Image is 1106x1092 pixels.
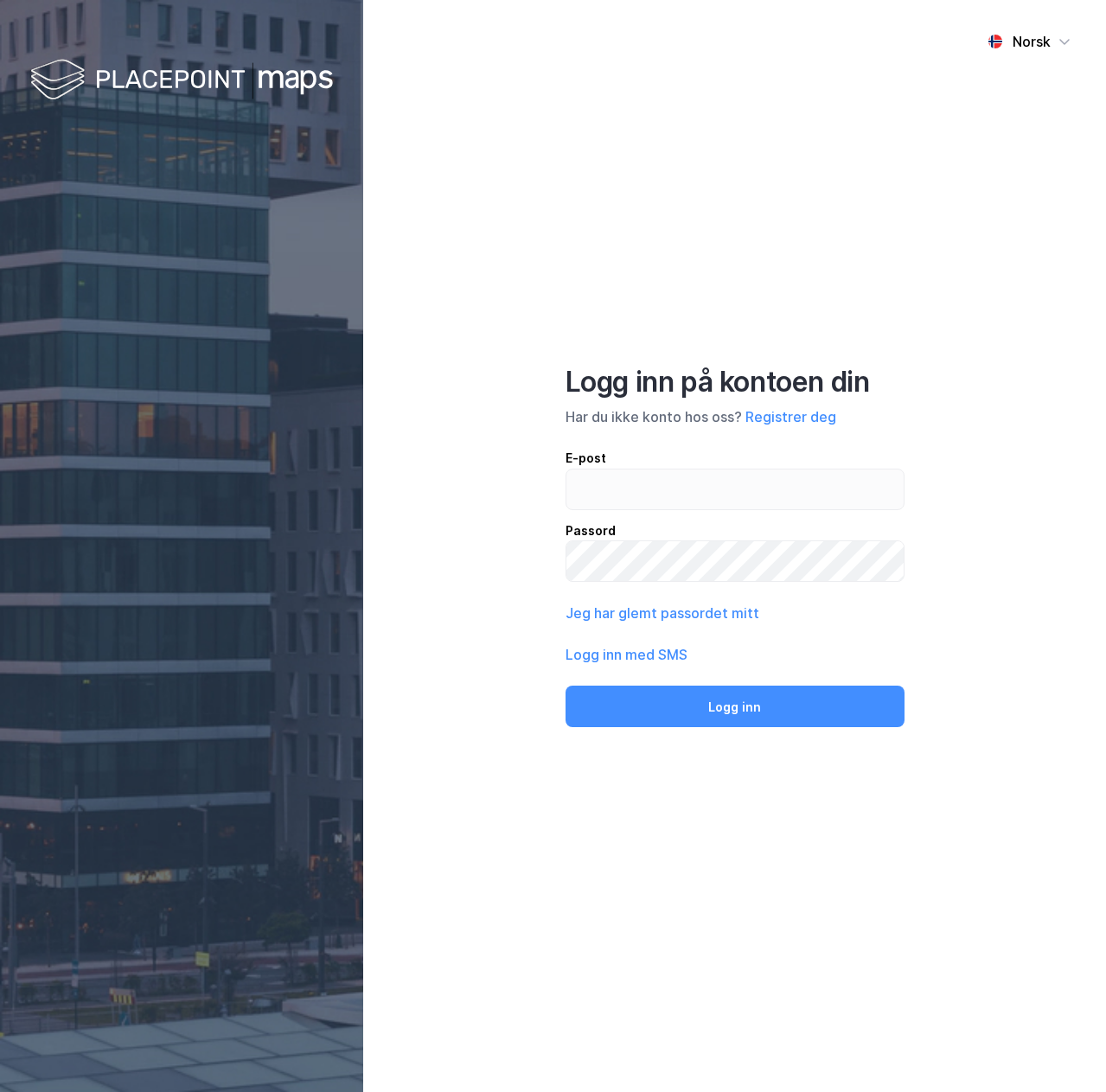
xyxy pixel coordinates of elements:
[30,55,333,106] img: logo-white.f07954bde2210d2a523dddb988cd2aa7.svg
[566,365,905,399] div: Logg inn på kontoen din
[745,406,836,427] button: Registrer deg
[566,406,905,427] div: Har du ikke konto hos oss?
[566,603,759,623] button: Jeg har glemt passordet mitt
[1013,31,1051,52] div: Norsk
[566,644,687,665] button: Logg inn med SMS
[566,448,905,469] div: E-post
[566,520,905,541] div: Passord
[566,686,905,727] button: Logg inn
